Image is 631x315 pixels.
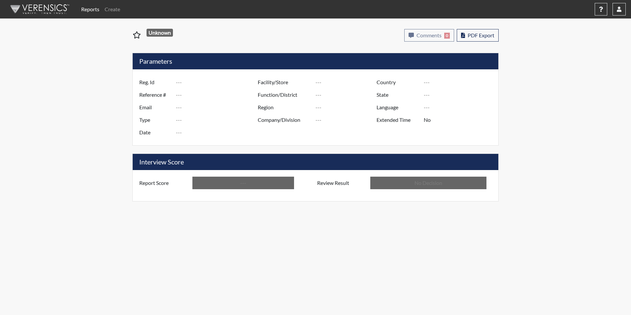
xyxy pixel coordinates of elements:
button: PDF Export [457,29,499,42]
input: --- [176,76,259,88]
label: Report Score [134,177,192,189]
h5: Interview Score [133,154,498,170]
span: Comments [416,32,442,38]
a: Create [102,3,123,16]
label: Reg. Id [134,76,176,88]
span: 0 [444,33,450,39]
a: Reports [79,3,102,16]
input: --- [192,177,294,189]
label: Language [372,101,424,114]
span: Unknown [147,29,173,37]
label: Extended Time [372,114,424,126]
input: --- [176,88,259,101]
label: Date [134,126,176,139]
span: PDF Export [468,32,494,38]
input: --- [176,126,259,139]
input: --- [424,88,497,101]
input: --- [176,101,259,114]
input: --- [424,101,497,114]
label: Country [372,76,424,88]
label: Reference # [134,88,176,101]
input: --- [424,114,497,126]
input: --- [176,114,259,126]
label: Type [134,114,176,126]
label: State [372,88,424,101]
label: Review Result [312,177,370,189]
input: --- [315,76,378,88]
h5: Parameters [133,53,498,69]
button: Comments0 [404,29,454,42]
label: Email [134,101,176,114]
input: --- [315,101,378,114]
label: Region [253,101,315,114]
input: --- [315,114,378,126]
input: --- [424,76,497,88]
label: Facility/Store [253,76,315,88]
input: --- [315,88,378,101]
label: Function/District [253,88,315,101]
label: Company/Division [253,114,315,126]
input: No Decision [370,177,486,189]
